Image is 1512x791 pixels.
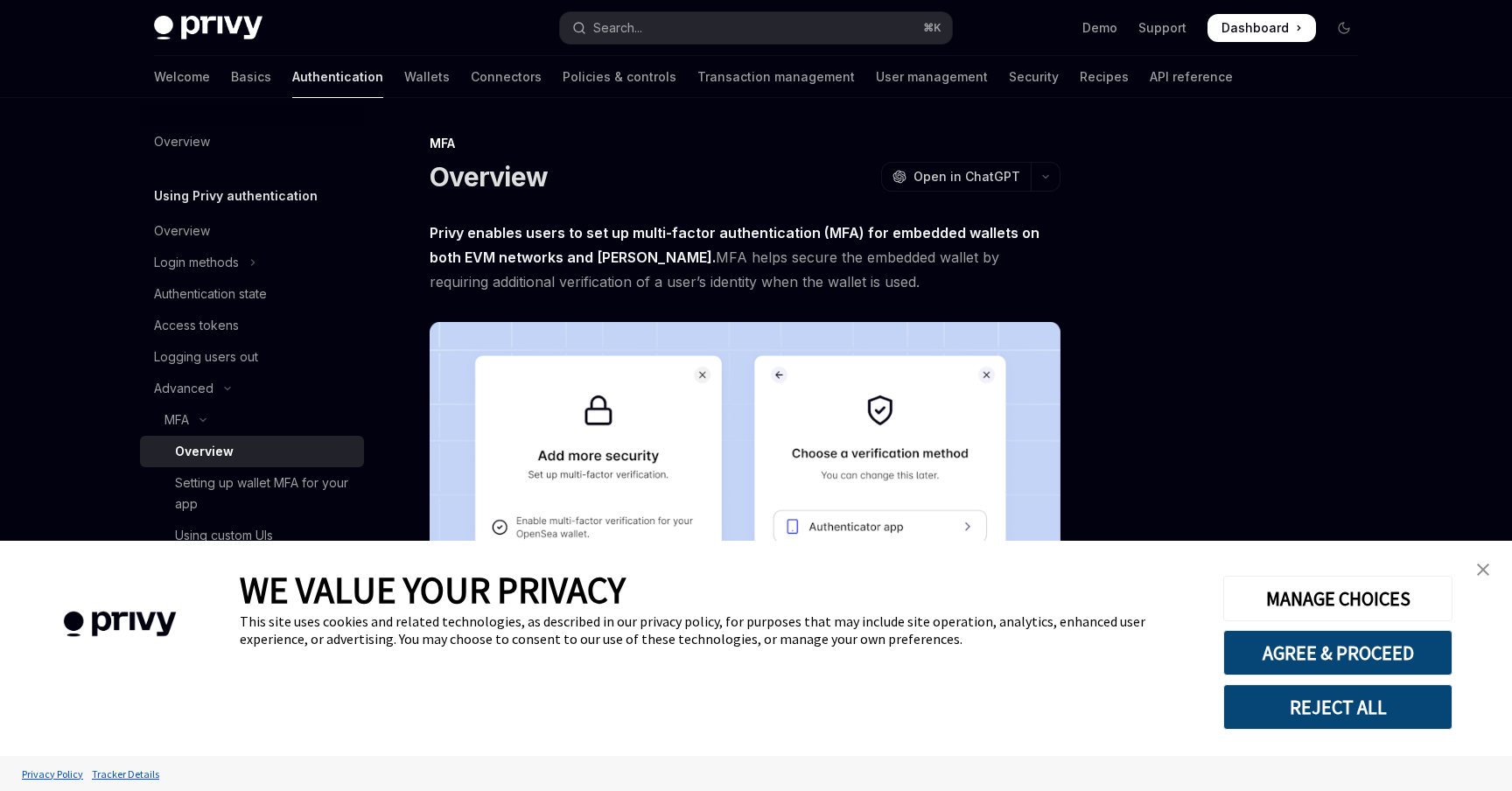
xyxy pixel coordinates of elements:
[240,612,1197,647] div: This site uses cookies and related technologies, as described in our privacy policy, for purposes...
[560,12,952,44] button: Open search
[404,56,450,98] a: Wallets
[17,759,87,789] a: Privacy Policy
[876,56,988,98] a: User management
[1082,19,1117,37] a: Demo
[231,56,271,98] a: Basics
[292,56,383,98] a: Authentication
[154,346,258,367] div: Logging users out
[140,310,364,341] a: Access tokens
[593,17,642,38] div: Search...
[140,247,364,278] button: Toggle Login methods section
[140,467,364,520] a: Setting up wallet MFA for your app
[140,436,364,467] a: Overview
[154,16,262,40] img: dark logo
[154,131,210,152] div: Overview
[154,185,318,206] h5: Using Privy authentication
[140,404,364,436] button: Toggle MFA section
[140,373,364,404] button: Toggle Advanced section
[140,278,364,310] a: Authentication state
[154,56,210,98] a: Welcome
[913,168,1020,185] span: Open in ChatGPT
[923,21,941,35] span: ⌘ K
[1207,14,1316,42] a: Dashboard
[154,220,210,241] div: Overview
[140,520,364,551] a: Using custom UIs
[154,283,267,304] div: Authentication state
[1221,19,1289,37] span: Dashboard
[1223,684,1452,730] button: REJECT ALL
[1330,14,1358,42] button: Toggle dark mode
[154,378,213,399] div: Advanced
[175,441,234,462] div: Overview
[154,252,239,273] div: Login methods
[430,161,548,192] h1: Overview
[87,759,164,789] a: Tracker Details
[430,322,1060,773] img: images/MFA.png
[175,472,353,514] div: Setting up wallet MFA for your app
[154,315,239,336] div: Access tokens
[140,341,364,373] a: Logging users out
[430,220,1060,294] span: MFA helps secure the embedded wallet by requiring additional verification of a user’s identity wh...
[563,56,676,98] a: Policies & controls
[1477,563,1489,576] img: close banner
[1150,56,1233,98] a: API reference
[1138,19,1186,37] a: Support
[1466,552,1501,587] a: close banner
[881,162,1031,192] button: Open in ChatGPT
[697,56,855,98] a: Transaction management
[140,126,364,157] a: Overview
[430,224,1039,266] strong: Privy enables users to set up multi-factor authentication (MFA) for embedded wallets on both EVM ...
[175,525,273,546] div: Using custom UIs
[471,56,542,98] a: Connectors
[1080,56,1129,98] a: Recipes
[1223,630,1452,675] button: AGREE & PROCEED
[1009,56,1059,98] a: Security
[26,586,213,662] img: company logo
[140,215,364,247] a: Overview
[1223,576,1452,621] button: MANAGE CHOICES
[164,409,189,430] div: MFA
[430,135,1060,152] div: MFA
[240,567,626,612] span: WE VALUE YOUR PRIVACY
